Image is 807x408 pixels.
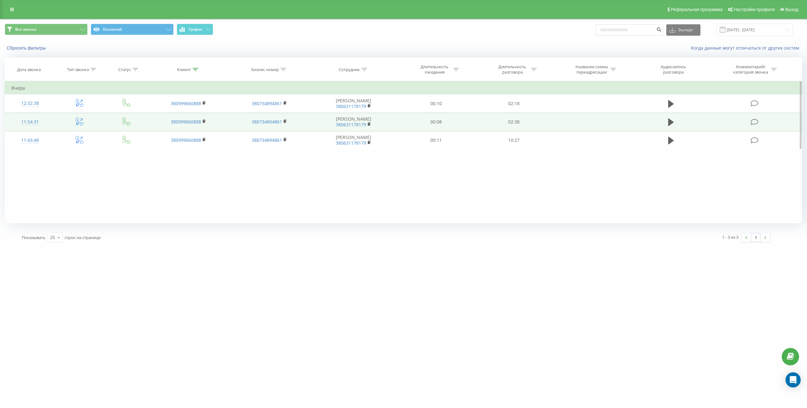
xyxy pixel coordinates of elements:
[188,27,202,32] span: График
[11,134,48,147] div: 11:43:48
[5,82,802,94] td: Вчера
[11,116,48,128] div: 11:54:31
[251,67,279,72] div: Бизнес номер
[177,67,191,72] div: Клиент
[310,113,397,131] td: [PERSON_NAME]
[5,24,88,35] button: Все звонки
[734,7,775,12] span: Настройки профиля
[65,235,101,240] span: строк на странице
[732,64,769,75] div: Комментарий/категория звонка
[671,7,723,12] span: Реферальная программа
[336,103,366,109] a: 380631178179
[252,119,282,125] a: 380734894861
[336,140,366,146] a: 380631178179
[17,67,41,72] div: Дата звонка
[336,122,366,128] a: 380631178179
[475,94,553,113] td: 02:18
[171,119,201,125] a: 380999660888
[691,45,802,51] a: Когда данные могут отличаться от других систем
[418,64,452,75] div: Длительность ожидания
[653,64,694,75] div: Аудиозапись разговора
[397,94,475,113] td: 00:10
[171,100,201,106] a: 380999660888
[118,67,131,72] div: Статус
[397,131,475,149] td: 00:11
[15,27,36,32] span: Все звонки
[252,100,282,106] a: 380734894861
[785,372,801,387] div: Open Intercom Messenger
[177,24,213,35] button: График
[666,24,700,36] button: Экспорт
[397,113,475,131] td: 00:08
[50,234,55,241] div: 25
[22,235,46,240] span: Показывать
[252,137,282,143] a: 380734894861
[310,94,397,113] td: [PERSON_NAME]
[339,67,360,72] div: Сотрудник
[475,113,553,131] td: 02:38
[785,7,798,12] span: Выход
[496,64,529,75] div: Длительность разговора
[596,24,663,36] input: Поиск по номеру
[751,233,761,242] a: 1
[171,137,201,143] a: 380999660888
[67,67,89,72] div: Тип звонка
[475,131,553,149] td: 10:27
[575,64,609,75] div: Название схемы переадресации
[91,24,174,35] button: Основной
[5,45,49,51] button: Сбросить фильтры
[310,131,397,149] td: [PERSON_NAME]
[11,97,48,110] div: 12:32:38
[722,234,738,240] div: 1 - 3 из 3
